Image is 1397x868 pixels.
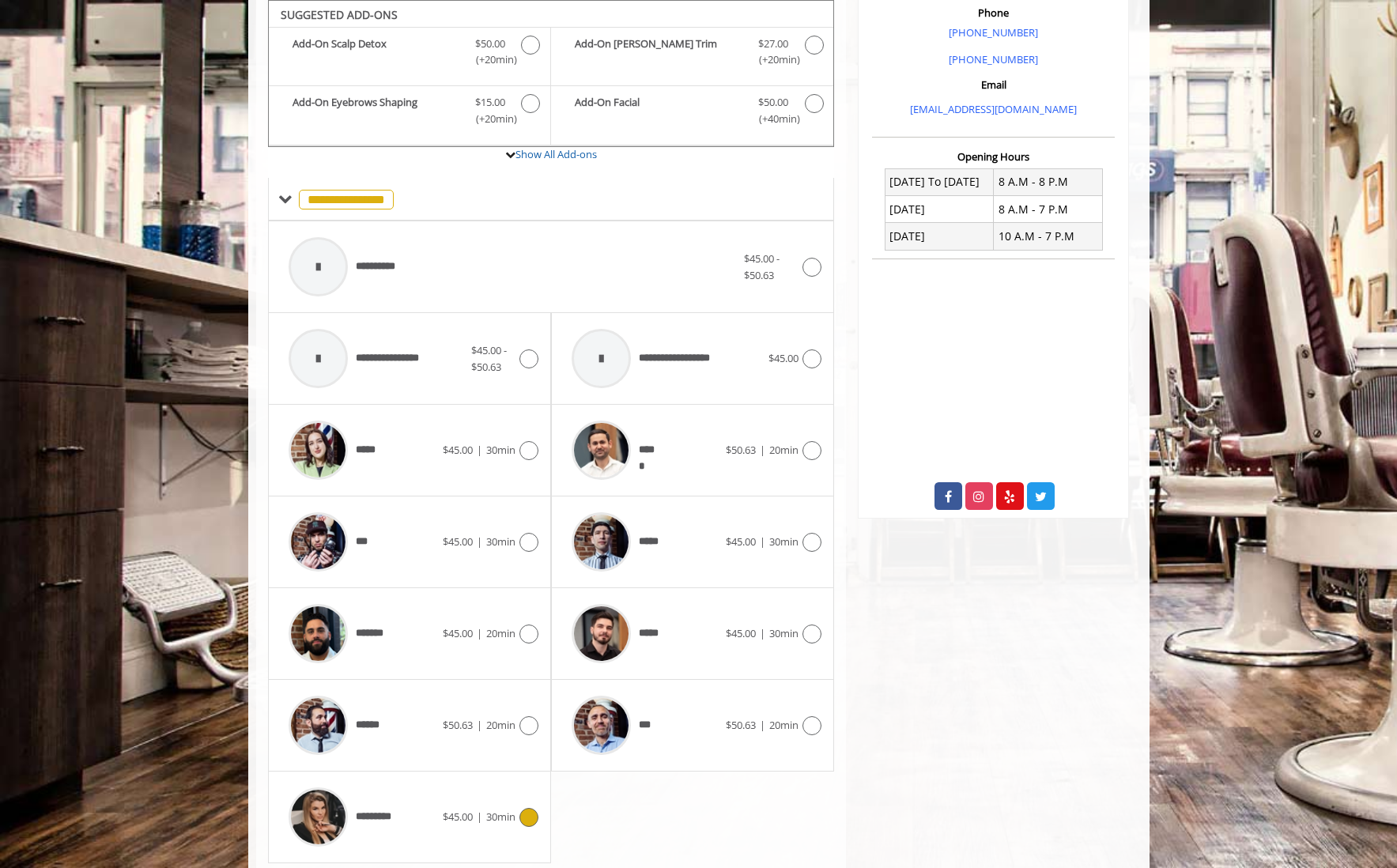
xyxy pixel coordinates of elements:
b: SUGGESTED ADD-ONS [281,7,398,22]
span: $45.00 [726,626,756,640]
span: (+40min ) [749,111,796,127]
h3: Opening Hours [872,151,1115,162]
span: | [760,443,765,457]
span: 20min [769,718,799,732]
b: Add-On Scalp Detox [293,36,459,69]
span: | [760,534,765,549]
span: $45.00 [443,810,473,824]
label: Add-On Scalp Detox [277,36,542,73]
span: | [477,626,482,640]
a: Show All Add-ons [515,147,597,161]
label: Add-On Eyebrows Shaping [277,94,542,131]
span: $45.00 - $50.63 [471,343,507,374]
span: $50.00 [475,36,505,52]
span: $27.00 [758,36,788,52]
span: $45.00 [443,626,473,640]
td: [DATE] [885,196,994,223]
span: 30min [769,626,799,640]
span: | [477,443,482,457]
span: $45.00 [726,534,756,549]
span: $50.63 [726,443,756,457]
span: 30min [769,534,799,549]
span: (+20min ) [466,111,513,127]
span: $50.63 [443,718,473,732]
span: $45.00 [768,351,799,365]
b: Add-On [PERSON_NAME] Trim [575,36,742,69]
span: 20min [486,718,515,732]
a: [PHONE_NUMBER] [949,52,1038,66]
td: 8 A.M - 8 P.M [994,168,1103,195]
span: $50.63 [726,718,756,732]
label: Add-On Beard Trim [559,36,825,73]
h3: Email [876,79,1111,90]
span: (+20min ) [466,51,513,68]
b: Add-On Facial [575,94,742,127]
span: | [477,810,482,824]
h3: Phone [876,7,1111,18]
span: $50.00 [758,94,788,111]
span: $15.00 [475,94,505,111]
td: 10 A.M - 7 P.M [994,223,1103,250]
span: (+20min ) [749,51,796,68]
b: Add-On Eyebrows Shaping [293,94,459,127]
span: $45.00 [443,534,473,549]
span: $45.00 [443,443,473,457]
span: | [760,626,765,640]
span: 20min [769,443,799,457]
a: [EMAIL_ADDRESS][DOMAIN_NAME] [910,102,1077,116]
a: [PHONE_NUMBER] [949,25,1038,40]
td: [DATE] [885,223,994,250]
span: | [477,718,482,732]
span: | [760,718,765,732]
span: $45.00 - $50.63 [744,251,780,282]
span: 30min [486,534,515,549]
span: 20min [486,626,515,640]
label: Add-On Facial [559,94,825,131]
span: | [477,534,482,549]
span: 30min [486,810,515,824]
span: 30min [486,443,515,457]
td: [DATE] To [DATE] [885,168,994,195]
td: 8 A.M - 7 P.M [994,196,1103,223]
